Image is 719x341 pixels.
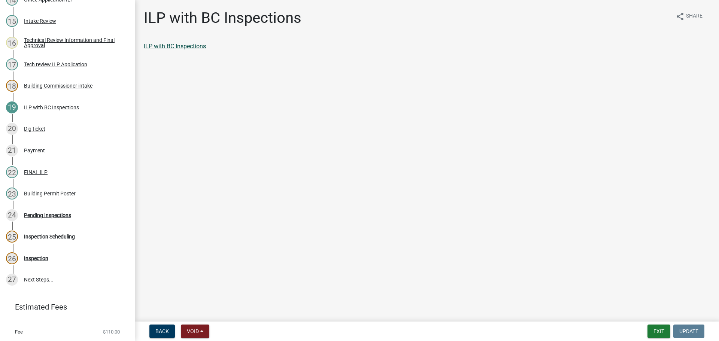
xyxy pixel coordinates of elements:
[24,148,45,153] div: Payment
[6,37,18,49] div: 16
[103,329,120,334] span: $110.00
[679,328,698,334] span: Update
[181,325,209,338] button: Void
[24,213,71,218] div: Pending Inspections
[6,231,18,243] div: 25
[6,274,18,286] div: 27
[24,83,92,88] div: Building Commissioner intake
[24,256,48,261] div: Inspection
[6,166,18,178] div: 22
[24,126,45,131] div: Dig ticket
[647,325,670,338] button: Exit
[144,9,301,27] h1: ILP with BC Inspections
[6,144,18,156] div: 21
[6,58,18,70] div: 17
[24,105,79,110] div: ILP with BC Inspections
[24,18,56,24] div: Intake Review
[6,15,18,27] div: 15
[24,62,87,67] div: Tech review ILP Application
[6,299,123,314] a: Estimated Fees
[673,325,704,338] button: Update
[6,101,18,113] div: 19
[24,37,123,48] div: Technical Review Information and Final Approval
[6,252,18,264] div: 26
[24,234,75,239] div: Inspection Scheduling
[676,12,685,21] i: share
[670,9,709,24] button: shareShare
[144,43,206,50] a: ILP with BC Inspections
[149,325,175,338] button: Back
[6,209,18,221] div: 24
[155,328,169,334] span: Back
[6,123,18,135] div: 20
[15,329,23,334] span: Fee
[24,191,76,196] div: Building Permit Poster
[187,328,199,334] span: Void
[6,80,18,92] div: 18
[24,170,48,175] div: FINAL ILP
[686,12,703,21] span: Share
[6,188,18,200] div: 23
